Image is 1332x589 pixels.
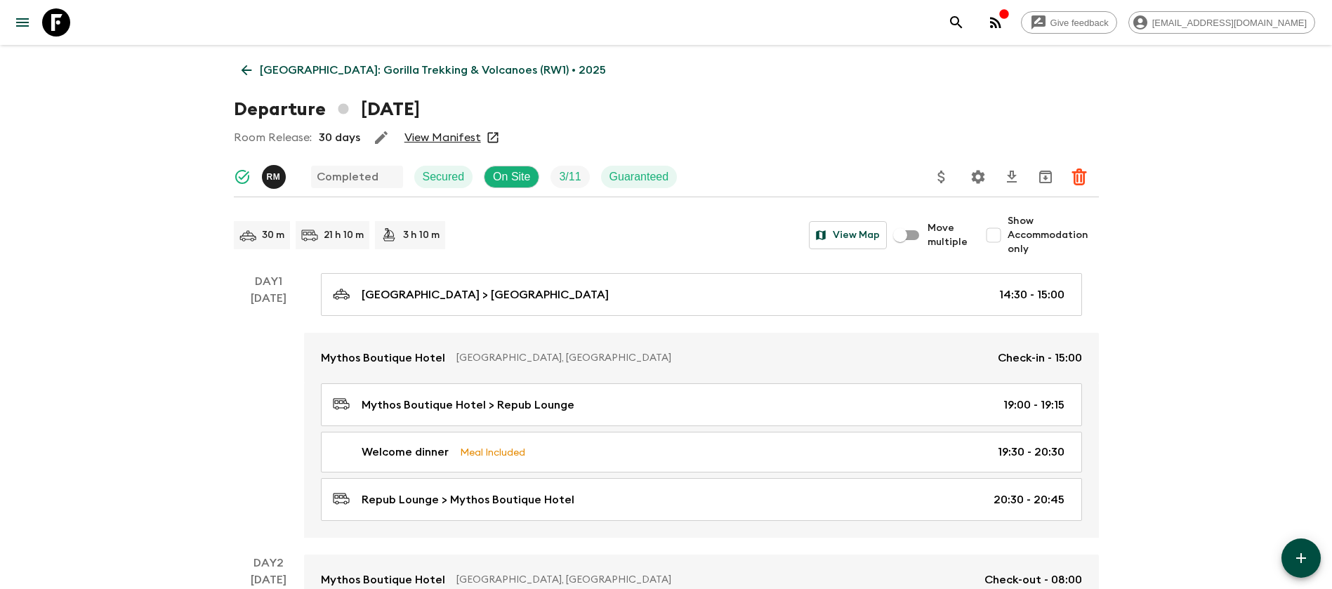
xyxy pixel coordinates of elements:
[414,166,473,188] div: Secured
[262,228,284,242] p: 30 m
[1021,11,1117,34] a: Give feedback
[559,168,581,185] p: 3 / 11
[999,286,1064,303] p: 14:30 - 15:00
[234,95,420,124] h1: Departure [DATE]
[1065,163,1093,191] button: Delete
[304,333,1099,383] a: Mythos Boutique Hotel[GEOGRAPHIC_DATA], [GEOGRAPHIC_DATA]Check-in - 15:00
[423,168,465,185] p: Secured
[321,350,445,366] p: Mythos Boutique Hotel
[994,491,1064,508] p: 20:30 - 20:45
[928,163,956,191] button: Update Price, Early Bird Discount and Costs
[251,290,286,538] div: [DATE]
[456,351,987,365] p: [GEOGRAPHIC_DATA], [GEOGRAPHIC_DATA]
[317,168,378,185] p: Completed
[456,573,973,587] p: [GEOGRAPHIC_DATA], [GEOGRAPHIC_DATA]
[321,432,1082,472] a: Welcome dinnerMeal Included19:30 - 20:30
[362,444,449,461] p: Welcome dinner
[321,478,1082,521] a: Repub Lounge > Mythos Boutique Hotel20:30 - 20:45
[928,221,968,249] span: Move multiple
[493,168,530,185] p: On Site
[1008,214,1099,256] span: Show Accommodation only
[942,8,970,37] button: search adventures
[8,8,37,37] button: menu
[321,383,1082,426] a: Mythos Boutique Hotel > Repub Lounge19:00 - 19:15
[1128,11,1315,34] div: [EMAIL_ADDRESS][DOMAIN_NAME]
[1031,163,1060,191] button: Archive (Completed, Cancelled or Unsynced Departures only)
[1145,18,1314,28] span: [EMAIL_ADDRESS][DOMAIN_NAME]
[362,286,609,303] p: [GEOGRAPHIC_DATA] > [GEOGRAPHIC_DATA]
[234,129,312,146] p: Room Release:
[609,168,669,185] p: Guaranteed
[321,273,1082,316] a: [GEOGRAPHIC_DATA] > [GEOGRAPHIC_DATA]14:30 - 15:00
[362,397,574,413] p: Mythos Boutique Hotel > Repub Lounge
[362,491,574,508] p: Repub Lounge > Mythos Boutique Hotel
[404,131,481,145] a: View Manifest
[1003,397,1064,413] p: 19:00 - 19:15
[809,221,887,249] button: View Map
[319,129,360,146] p: 30 days
[998,163,1026,191] button: Download CSV
[460,444,525,460] p: Meal Included
[321,571,445,588] p: Mythos Boutique Hotel
[234,555,304,571] p: Day 2
[484,166,539,188] div: On Site
[1043,18,1116,28] span: Give feedback
[234,56,614,84] a: [GEOGRAPHIC_DATA]: Gorilla Trekking & Volcanoes (RW1) • 2025
[260,62,606,79] p: [GEOGRAPHIC_DATA]: Gorilla Trekking & Volcanoes (RW1) • 2025
[234,168,251,185] svg: Synced Successfully
[550,166,589,188] div: Trip Fill
[998,350,1082,366] p: Check-in - 15:00
[998,444,1064,461] p: 19:30 - 20:30
[964,163,992,191] button: Settings
[324,228,364,242] p: 21 h 10 m
[262,169,289,180] span: Renson Mburu
[234,273,304,290] p: Day 1
[403,228,440,242] p: 3 h 10 m
[984,571,1082,588] p: Check-out - 08:00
